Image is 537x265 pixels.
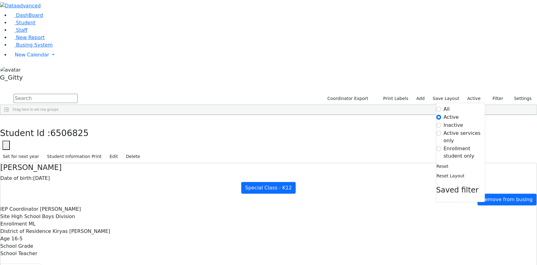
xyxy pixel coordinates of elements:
[482,197,533,202] span: Remove from busing
[0,220,27,228] label: Enrollment
[44,152,104,161] button: Student Information Print
[323,94,371,103] button: Coordinator Export
[13,107,58,112] span: Drag here to set row groups
[10,20,35,26] a: Student
[436,103,485,202] div: Settings
[241,182,296,194] a: Special Class - K12
[10,49,537,61] a: New Calendar
[430,94,462,103] button: Save Layout
[436,107,441,112] input: All
[444,130,485,144] label: Active services only
[40,206,81,212] span: [PERSON_NAME]
[15,52,49,58] span: New Calendar
[414,94,427,103] a: Add
[16,20,35,26] span: Student
[29,221,36,227] span: ML
[465,94,483,103] label: Active
[0,228,51,235] label: District of Residence
[123,152,143,161] button: Delete
[0,213,10,220] label: Site
[436,146,441,151] input: Enrollment student only
[53,228,110,234] span: Kiryas [PERSON_NAME]
[436,131,441,136] input: Active services only
[16,35,45,40] span: New Report
[0,242,33,250] label: School Grade
[0,175,33,182] label: Date of birth:
[16,12,43,18] span: DashBoard
[444,145,485,160] label: Enrollment student only
[14,94,78,103] input: Search
[107,152,121,161] button: Edit
[436,171,465,181] button: Reset Layout
[444,114,459,121] label: Active
[436,186,479,194] span: Saved filter
[0,250,37,257] label: School Teacher
[436,162,449,171] button: Reset
[485,94,506,103] button: Filter
[444,106,450,113] label: All
[0,175,537,182] div: [DATE]
[10,27,27,33] a: Staff
[478,194,537,205] a: Remove from busing
[16,27,27,33] span: Staff
[436,115,441,120] input: Active
[16,42,53,48] span: Busing System
[10,12,43,18] a: DashBoard
[0,163,537,172] h4: [PERSON_NAME]
[11,236,22,242] span: 16-5
[506,94,535,103] button: Settings
[11,213,75,219] span: High School Boys Division
[436,123,441,128] input: Inactive
[376,94,411,103] button: Print Labels
[444,122,463,129] label: Inactive
[50,128,89,138] span: 6506825
[0,205,38,213] label: IEP Coordinator
[0,235,10,242] label: Age
[10,35,45,40] a: New Report
[10,42,53,48] a: Busing System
